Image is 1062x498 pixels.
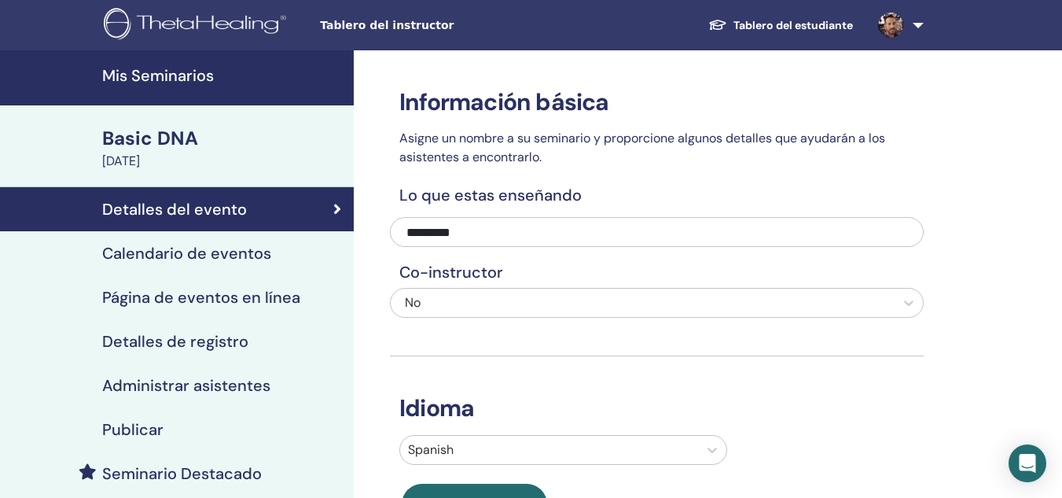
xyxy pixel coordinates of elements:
[102,464,262,483] h4: Seminario Destacado
[102,125,344,152] div: Basic DNA
[102,152,344,171] div: [DATE]
[102,200,247,219] h4: Detalles del evento
[390,394,924,422] h3: Idioma
[390,186,924,205] h4: Lo que estas enseñando
[390,129,924,167] p: Asigne un nombre a su seminario y proporcione algunos detalles que ayudarán a los asistentes a en...
[102,376,270,395] h4: Administrar asistentes
[878,13,903,38] img: default.jpg
[102,420,164,439] h4: Publicar
[1009,445,1046,482] div: Open Intercom Messenger
[102,66,344,85] h4: Mis Seminarios
[102,288,300,307] h4: Página de eventos en línea
[696,11,865,40] a: Tablero del estudiante
[104,8,292,43] img: logo.png
[102,244,271,263] h4: Calendario de eventos
[390,263,924,282] h4: Co-instructor
[93,125,354,171] a: Basic DNA[DATE]
[320,17,556,34] span: Tablero del instructor
[102,332,248,351] h4: Detalles de registro
[405,294,421,311] span: No
[390,88,924,116] h3: Información básica
[708,18,727,31] img: graduation-cap-white.svg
